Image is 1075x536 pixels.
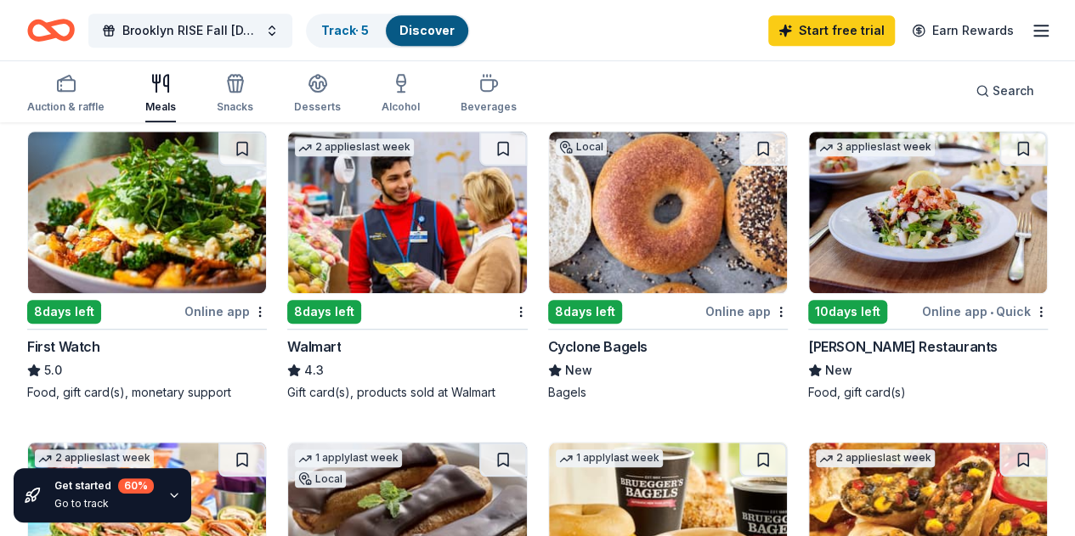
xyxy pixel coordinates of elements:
span: 5.0 [44,360,62,381]
div: First Watch [27,336,100,357]
button: Desserts [294,66,341,122]
button: Brooklyn RISE Fall [DATE] [88,14,292,48]
img: Image for Cyclone Bagels [549,132,787,293]
div: Beverages [461,100,517,114]
div: Food, gift card(s) [808,384,1048,401]
img: Image for Walmart [288,132,526,293]
div: Bagels [548,384,788,401]
div: Alcohol [382,100,420,114]
button: Alcohol [382,66,420,122]
a: Image for First Watch8days leftOnline appFirst Watch5.0Food, gift card(s), monetary support [27,131,267,401]
a: Earn Rewards [902,15,1024,46]
button: Track· 5Discover [306,14,470,48]
div: 1 apply last week [295,449,402,467]
div: 2 applies last week [816,449,935,467]
div: [PERSON_NAME] Restaurants [808,336,998,357]
div: Walmart [287,336,341,357]
div: Desserts [294,100,341,114]
a: Image for Walmart2 applieslast week8days leftWalmart4.3Gift card(s), products sold at Walmart [287,131,527,401]
img: Image for First Watch [28,132,266,293]
a: Home [27,10,75,50]
span: New [825,360,852,381]
div: 2 applies last week [295,138,414,156]
div: Online app [705,301,788,322]
div: 60 % [118,478,154,494]
div: Get started [54,478,154,494]
div: 8 days left [287,300,361,324]
span: Search [993,81,1034,101]
div: 8 days left [27,300,101,324]
div: Go to track [54,497,154,511]
span: New [565,360,592,381]
div: Local [295,471,346,488]
div: Cyclone Bagels [548,336,648,357]
div: 10 days left [808,300,887,324]
button: Meals [145,66,176,122]
div: Online app Quick [922,301,1048,322]
img: Image for Cameron Mitchell Restaurants [809,132,1047,293]
button: Beverages [461,66,517,122]
div: 2 applies last week [35,449,154,467]
div: Meals [145,100,176,114]
div: 1 apply last week [556,449,663,467]
span: Brooklyn RISE Fall [DATE] [122,20,258,41]
button: Snacks [217,66,253,122]
button: Auction & raffle [27,66,105,122]
a: Image for Cameron Mitchell Restaurants3 applieslast week10days leftOnline app•Quick[PERSON_NAME] ... [808,131,1048,401]
span: 4.3 [304,360,324,381]
span: • [990,305,993,319]
div: Gift card(s), products sold at Walmart [287,384,527,401]
div: 3 applies last week [816,138,935,156]
button: Search [962,74,1048,108]
div: Local [556,138,607,155]
div: Online app [184,301,267,322]
a: Discover [399,23,455,37]
div: Food, gift card(s), monetary support [27,384,267,401]
div: 8 days left [548,300,622,324]
a: Start free trial [768,15,895,46]
div: Auction & raffle [27,100,105,114]
div: Snacks [217,100,253,114]
a: Track· 5 [321,23,369,37]
a: Image for Cyclone BagelsLocal8days leftOnline appCyclone BagelsNewBagels [548,131,788,401]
